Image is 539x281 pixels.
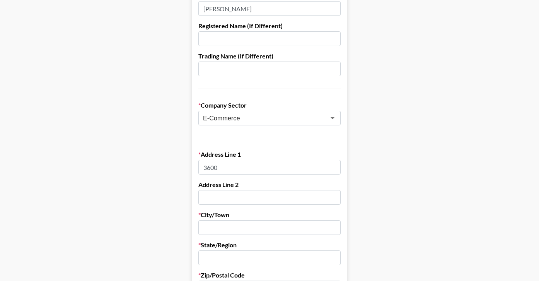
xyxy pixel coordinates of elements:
[198,22,341,30] label: Registered Name (If Different)
[198,271,341,279] label: Zip/Postal Code
[327,113,338,123] button: Open
[198,241,341,249] label: State/Region
[198,211,341,219] label: City/Town
[198,181,341,188] label: Address Line 2
[198,52,341,60] label: Trading Name (If Different)
[198,151,341,158] label: Address Line 1
[198,101,341,109] label: Company Sector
